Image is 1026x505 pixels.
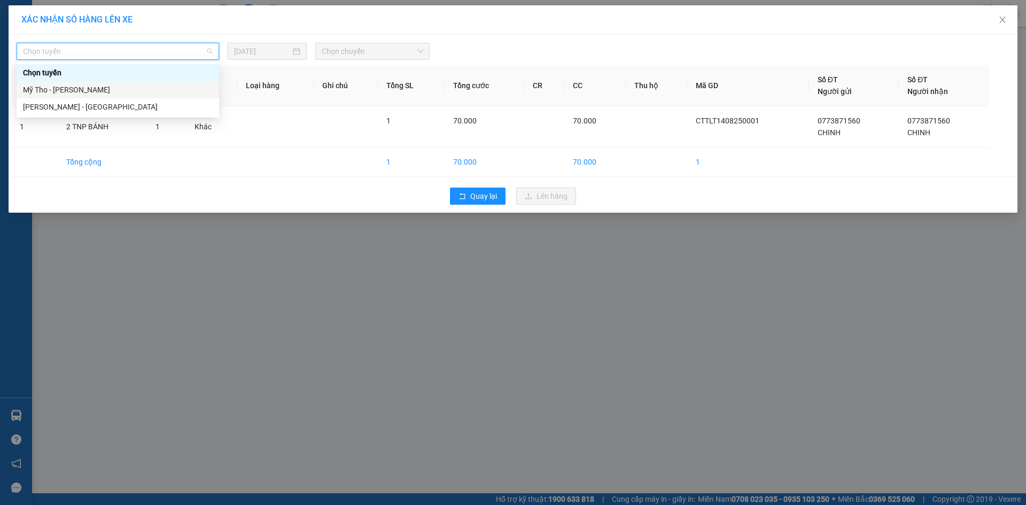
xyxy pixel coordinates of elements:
td: 1 [378,147,445,177]
th: Tổng cước [445,65,524,106]
td: Khác [186,106,237,147]
div: Hồ Chí Minh - Mỹ Tho [17,98,219,115]
span: 70.000 [573,116,596,125]
th: CC [564,65,625,106]
span: close [998,15,1007,24]
span: 70.000 [453,116,477,125]
span: 1 [386,116,391,125]
td: 70.000 [445,147,524,177]
input: 14/08/2025 [234,45,291,57]
span: Số ĐT [907,75,928,84]
td: 1 [11,106,58,147]
span: 0773871560 [818,116,860,125]
th: Loại hàng [237,65,314,106]
div: [PERSON_NAME] - [GEOGRAPHIC_DATA] [23,101,213,113]
th: CR [524,65,564,106]
th: Mã GD [687,65,809,106]
td: 1 [687,147,809,177]
th: Thu hộ [626,65,688,106]
span: Chọn tuyến [23,43,213,59]
span: 0773871560 [907,116,950,125]
span: Chọn chuyến [322,43,423,59]
th: Tổng SL [378,65,445,106]
span: Người gửi [818,87,852,96]
div: Mỹ Tho - Hồ Chí Minh [17,81,219,98]
button: rollbackQuay lại [450,188,506,205]
span: CHINH [907,128,930,137]
button: Close [988,5,1017,35]
span: 1 [156,122,160,131]
span: CHINH [818,128,841,137]
span: Số ĐT [818,75,838,84]
span: Quay lại [470,190,497,202]
th: Ghi chú [314,65,378,106]
td: 2 TNP BÁNH [58,106,147,147]
div: Chọn tuyến [17,64,219,81]
div: Chọn tuyến [23,67,213,79]
th: STT [11,65,58,106]
span: CTTLT1408250001 [696,116,759,125]
button: uploadLên hàng [516,188,576,205]
span: Người nhận [907,87,948,96]
span: rollback [458,192,466,201]
td: Tổng cộng [58,147,147,177]
div: Mỹ Tho - [PERSON_NAME] [23,84,213,96]
td: 70.000 [564,147,625,177]
span: XÁC NHẬN SỐ HÀNG LÊN XE [21,14,133,25]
